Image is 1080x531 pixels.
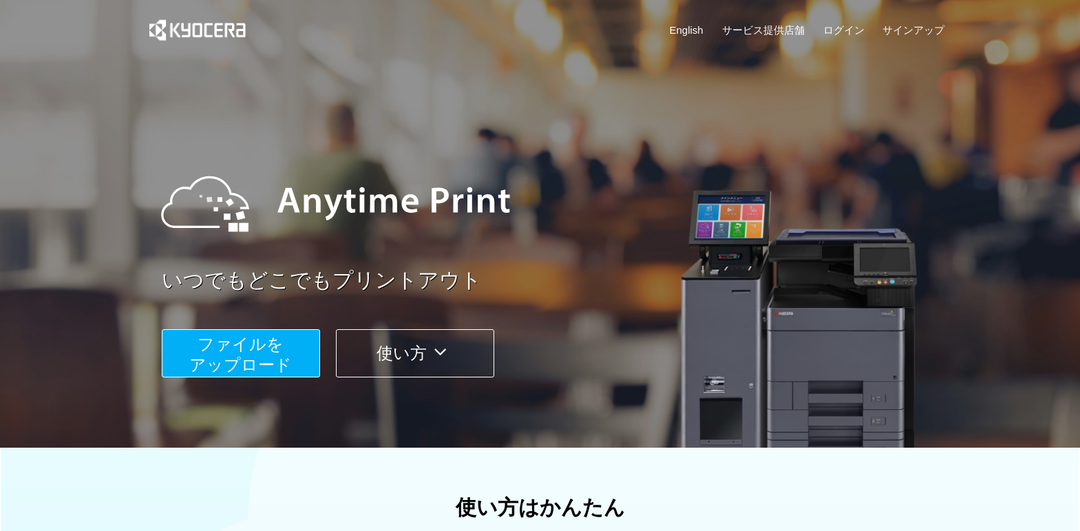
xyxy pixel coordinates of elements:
button: 使い方 [336,329,494,377]
a: サインアップ [882,23,944,37]
a: ログイン [823,23,865,37]
a: サービス提供店舗 [722,23,805,37]
span: ファイルを ​​アップロード [189,335,292,374]
button: ファイルを​​アップロード [162,329,320,377]
a: English [670,23,703,37]
a: いつでもどこでもプリントアウト [162,266,953,295]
